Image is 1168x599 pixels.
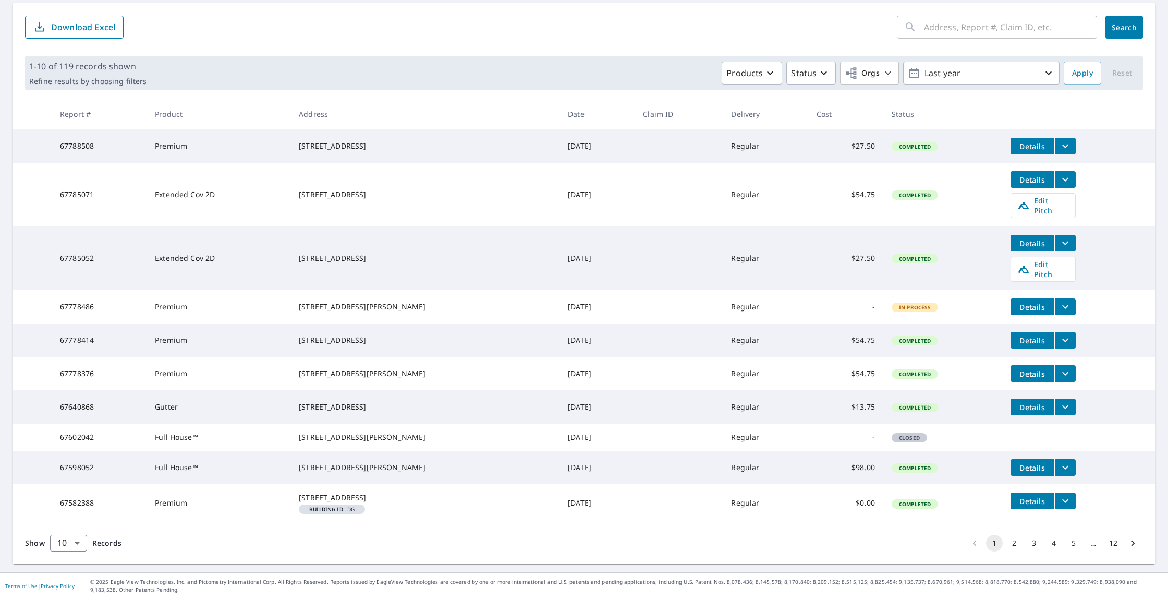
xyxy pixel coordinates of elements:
p: Download Excel [51,21,115,33]
td: Regular [723,484,808,522]
td: 67582388 [52,484,147,522]
td: 67778414 [52,324,147,357]
button: filesDropdownBtn-67598052 [1054,459,1076,476]
td: Regular [723,324,808,357]
button: filesDropdownBtn-67778376 [1054,365,1076,382]
td: [DATE] [559,163,635,226]
span: Closed [893,434,926,441]
span: Apply [1072,67,1093,80]
button: filesDropdownBtn-67640868 [1054,399,1076,415]
td: Gutter [147,390,290,424]
span: Completed [893,500,937,508]
td: Extended Cov 2D [147,163,290,226]
td: 67778486 [52,290,147,324]
p: | [5,583,75,589]
button: detailsBtn-67640868 [1011,399,1054,415]
th: Cost [808,99,883,129]
button: Status [786,62,836,85]
td: [DATE] [559,424,635,451]
th: Claim ID [635,99,723,129]
span: Details [1017,369,1048,379]
td: $54.75 [808,163,883,226]
td: - [808,290,883,324]
button: Search [1105,16,1143,39]
td: Full House™ [147,424,290,451]
span: Completed [893,370,937,378]
p: © 2025 Eagle View Technologies, Inc. and Pictometry International Corp. All Rights Reserved. Repo... [90,578,1163,594]
th: Report # [52,99,147,129]
td: Premium [147,484,290,522]
td: Full House™ [147,451,290,484]
td: Premium [147,357,290,390]
td: Premium [147,324,290,357]
span: Completed [893,143,937,150]
td: [DATE] [559,484,635,522]
td: 67788508 [52,129,147,163]
div: [STREET_ADDRESS] [299,493,551,503]
span: Completed [893,255,937,262]
td: [DATE] [559,290,635,324]
button: Go to next page [1125,535,1141,552]
td: 67785071 [52,163,147,226]
td: $0.00 [808,484,883,522]
th: Date [559,99,635,129]
span: Completed [893,337,937,344]
a: Edit Pitch [1011,193,1076,218]
a: Terms of Use [5,582,38,590]
span: Completed [893,464,937,472]
td: [DATE] [559,451,635,484]
span: Edit Pitch [1017,196,1069,215]
th: Status [883,99,1002,129]
td: Extended Cov 2D [147,226,290,290]
td: Regular [723,226,808,290]
span: Details [1017,302,1048,312]
p: 1-10 of 119 records shown [29,60,147,73]
span: Details [1017,175,1048,185]
span: Details [1017,402,1048,412]
div: [STREET_ADDRESS][PERSON_NAME] [299,368,551,379]
td: 67602042 [52,424,147,451]
span: Details [1017,496,1048,506]
button: filesDropdownBtn-67778486 [1054,298,1076,315]
td: [DATE] [559,357,635,390]
td: $54.75 [808,357,883,390]
p: Status [791,67,817,79]
span: DG [303,507,361,512]
button: detailsBtn-67778486 [1011,298,1054,315]
td: $98.00 [808,451,883,484]
span: Completed [893,191,937,199]
button: filesDropdownBtn-67778414 [1054,332,1076,349]
button: filesDropdownBtn-67785052 [1054,235,1076,251]
td: Regular [723,129,808,163]
td: Regular [723,357,808,390]
td: [DATE] [559,226,635,290]
button: detailsBtn-67788508 [1011,138,1054,154]
button: Products [722,62,782,85]
button: Go to page 5 [1065,535,1082,552]
span: Search [1114,22,1135,32]
div: [STREET_ADDRESS][PERSON_NAME] [299,432,551,442]
button: filesDropdownBtn-67582388 [1054,493,1076,509]
p: Refine results by choosing filters [29,77,147,86]
td: [DATE] [559,324,635,357]
button: detailsBtn-67785052 [1011,235,1054,251]
div: [STREET_ADDRESS] [299,253,551,263]
div: [STREET_ADDRESS][PERSON_NAME] [299,302,551,312]
span: Records [92,538,121,548]
td: Regular [723,424,808,451]
td: Regular [723,290,808,324]
div: [STREET_ADDRESS] [299,335,551,345]
span: Details [1017,336,1048,345]
button: Last year [903,62,1060,85]
td: 67785052 [52,226,147,290]
button: Go to page 2 [1006,535,1023,552]
td: [DATE] [559,390,635,424]
button: Go to page 3 [1026,535,1042,552]
button: filesDropdownBtn-67785071 [1054,171,1076,188]
button: detailsBtn-67778414 [1011,332,1054,349]
span: Details [1017,141,1048,151]
div: 10 [50,529,87,558]
button: detailsBtn-67598052 [1011,459,1054,476]
th: Delivery [723,99,808,129]
td: $54.75 [808,324,883,357]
